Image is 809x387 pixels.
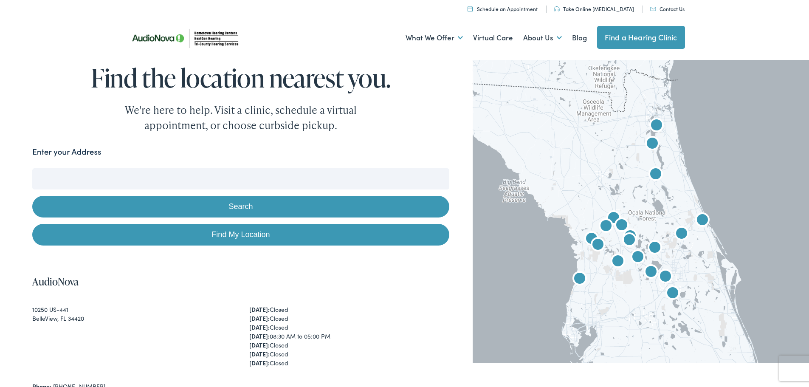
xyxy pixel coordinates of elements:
[249,314,270,322] strong: [DATE]:
[652,264,679,291] div: AudioNova
[604,249,631,276] div: AudioNova
[32,146,101,158] label: Enter your Address
[650,7,656,11] img: utility icon
[584,232,612,259] div: Tri-County Hearing Services by AudioNova
[32,64,449,92] h1: Find the location nearest you.
[468,5,538,12] a: Schedule an Appointment
[642,161,669,189] div: NextGen Hearing by AudioNova
[32,314,232,323] div: BelleView, FL 34420
[473,22,513,54] a: Virtual Care
[639,131,666,158] div: AudioNova
[689,207,716,234] div: Hometown Hearing by AudioNova
[572,22,587,54] a: Blog
[641,235,668,262] div: AudioNova
[616,227,643,254] div: AudioNova
[650,5,685,12] a: Contact Us
[643,113,670,140] div: NextGen Hearing by AudioNova
[554,6,560,11] img: utility icon
[578,226,605,253] div: AudioNova
[32,305,232,314] div: 10250 US-441
[32,168,449,189] input: Enter your address or zip code
[523,22,562,54] a: About Us
[249,332,270,340] strong: [DATE]:
[659,280,686,308] div: AudioNova
[597,26,685,49] a: Find a Hearing Clinic
[249,359,270,367] strong: [DATE]:
[406,22,463,54] a: What We Offer
[249,341,270,349] strong: [DATE]:
[608,212,635,240] div: AudioNova
[32,274,79,288] a: AudioNova
[249,323,270,331] strong: [DATE]:
[249,305,270,314] strong: [DATE]:
[566,266,593,293] div: Tri-County Hearing Services by AudioNova
[468,6,473,11] img: utility icon
[668,221,695,248] div: AudioNova
[592,213,620,240] div: AudioNova
[249,305,449,367] div: Closed Closed Closed 08:30 AM to 05:00 PM Closed Closed Closed
[617,223,644,251] div: AudioNova
[105,102,377,133] div: We're here to help. Visit a clinic, schedule a virtual appointment, or choose curbside pickup.
[624,244,651,271] div: AudioNova
[554,5,634,12] a: Take Online [MEDICAL_DATA]
[249,350,270,358] strong: [DATE]:
[32,224,449,246] a: Find My Location
[637,259,665,286] div: Tri-County Hearing Services by AudioNova
[32,196,449,218] button: Search
[600,205,627,232] div: Tri-County Hearing Services by AudioNova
